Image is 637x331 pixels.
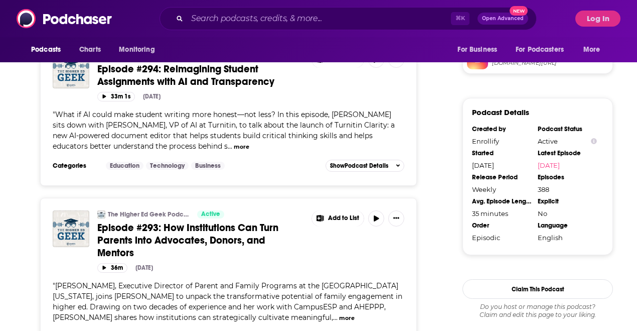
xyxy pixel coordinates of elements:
[97,63,274,88] span: Episode #294: Reimagining Student Assignments with AI and Transparency
[191,162,225,170] a: Business
[106,162,143,170] a: Education
[53,281,402,322] span: "
[538,197,597,205] div: Explicit
[108,210,191,218] a: The Higher Ed Geek Podcast
[472,209,531,217] div: 35 minutes
[472,185,531,193] div: Weekly
[160,7,537,30] div: Search podcasts, credits, & more...
[112,40,168,59] button: open menu
[472,197,531,205] div: Avg. Episode Length
[482,16,524,21] span: Open Advanced
[472,137,531,145] div: Enrollify
[575,11,620,27] button: Log In
[472,125,531,133] div: Created by
[312,210,364,227] button: Show More Button
[492,59,608,67] span: instagram.com/highered_geek
[388,210,404,227] button: Show More Button
[73,40,107,59] a: Charts
[538,222,597,230] div: Language
[97,92,135,101] button: 33m 1s
[146,162,189,170] a: Technology
[462,303,613,319] div: Claim and edit this page to your liking.
[53,52,89,88] img: Episode #294: Reimagining Student Assignments with AI and Transparency
[97,63,304,88] a: Episode #294: Reimagining Student Assignments with AI and Transparency
[538,149,597,157] div: Latest Episode
[328,214,359,222] span: Add to List
[53,110,395,151] span: What if AI could make student writing more honest—not less? In this episode, [PERSON_NAME] sits d...
[330,162,388,169] span: Show Podcast Details
[509,40,578,59] button: open menu
[135,264,153,271] div: [DATE]
[197,210,224,218] a: Active
[451,12,469,25] span: ⌘ K
[97,222,278,259] span: Episode #293: How Institutions Can Turn Parents into Advocates, Donors, and Mentors
[79,43,101,57] span: Charts
[472,222,531,230] div: Order
[17,9,113,28] img: Podchaser - Follow, Share and Rate Podcasts
[462,303,613,311] span: Do you host or manage this podcast?
[538,173,597,181] div: Episodes
[457,43,497,57] span: For Business
[462,279,613,299] button: Claim This Podcast
[472,161,531,169] div: [DATE]
[119,43,154,57] span: Monitoring
[472,107,529,117] h3: Podcast Details
[516,43,564,57] span: For Podcasters
[143,93,161,100] div: [DATE]
[201,209,220,219] span: Active
[228,142,232,151] span: ...
[538,185,597,193] div: 388
[31,43,61,57] span: Podcasts
[339,314,355,322] button: more
[53,281,402,322] span: [PERSON_NAME], Executive Director of Parent and Family Programs at the [GEOGRAPHIC_DATA][US_STATE...
[472,234,531,242] div: Episodic
[97,263,127,273] button: 36m
[538,125,597,133] div: Podcast Status
[538,161,597,169] a: [DATE]
[591,138,597,145] button: Show Info
[53,110,395,151] span: "
[450,40,510,59] button: open menu
[583,43,600,57] span: More
[24,40,74,59] button: open menu
[510,6,528,16] span: New
[477,13,528,25] button: Open AdvancedNew
[538,137,597,145] div: Active
[576,40,613,59] button: open menu
[97,222,304,259] a: Episode #293: How Institutions Can Turn Parents into Advocates, Donors, and Mentors
[97,210,105,218] img: The Higher Ed Geek Podcast
[234,143,249,151] button: more
[472,149,531,157] div: Started
[53,210,89,247] img: Episode #293: How Institutions Can Turn Parents into Advocates, Donors, and Mentors
[326,160,405,172] button: ShowPodcast Details
[53,162,98,170] h3: Categories
[333,313,338,322] span: ...
[538,234,597,242] div: English
[538,209,597,217] div: No
[472,173,531,181] div: Release Period
[187,11,451,27] input: Search podcasts, credits, & more...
